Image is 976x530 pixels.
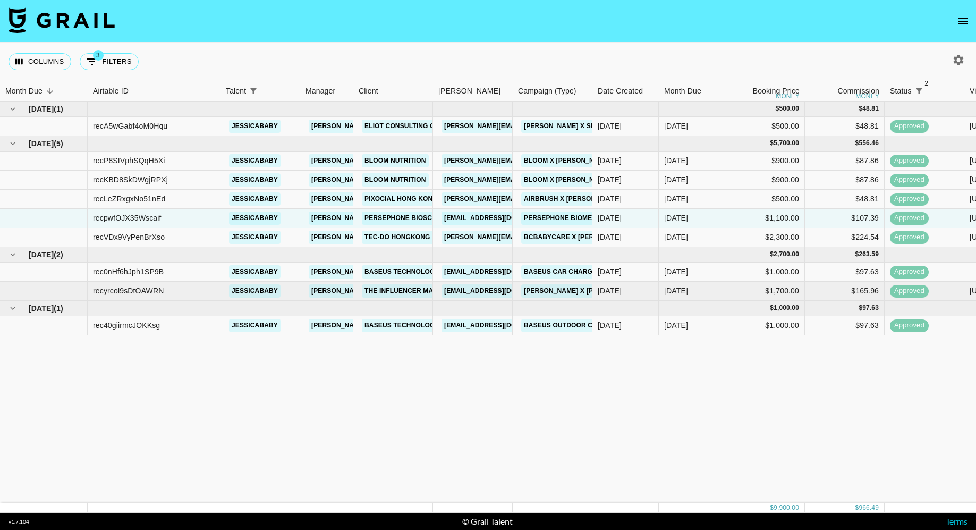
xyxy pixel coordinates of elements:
[776,93,800,99] div: money
[912,83,927,98] button: Show filters
[725,316,805,335] div: $1,000.00
[229,284,281,298] a: jessicababy
[442,265,561,279] a: [EMAIL_ADDRESS][DOMAIN_NAME]
[362,319,499,332] a: BASEUS TECHNOLOGY (HK) CO. LIMITED
[805,228,885,247] div: $224.54
[54,104,63,114] span: ( 1 )
[598,155,622,166] div: 18/08/2025
[664,174,688,185] div: Sep '25
[442,212,561,225] a: [EMAIL_ADDRESS][DOMAIN_NAME]
[855,250,859,259] div: $
[598,320,622,331] div: 29/07/2025
[770,304,774,313] div: $
[725,190,805,209] div: $500.00
[521,192,636,206] a: AirBrush x [PERSON_NAME] (IG)
[521,212,657,225] a: Persephone Biome x [PERSON_NAME]
[890,267,929,277] span: approved
[927,83,941,98] button: Sort
[229,192,281,206] a: jessicababy
[93,285,164,296] div: recyrcol9sDtOAWRN
[598,266,622,277] div: 29/07/2025
[862,304,879,313] div: 97.63
[359,81,378,102] div: Client
[725,228,805,247] div: $2,300.00
[438,81,500,102] div: [PERSON_NAME]
[54,303,63,314] span: ( 1 )
[774,139,799,148] div: 5,700.00
[953,11,974,32] button: open drawer
[521,120,652,133] a: [PERSON_NAME] x Skin&Lab (TT - 1/2)
[664,121,688,131] div: Oct '25
[725,209,805,228] div: $1,100.00
[93,81,129,102] div: Airtable ID
[774,503,799,512] div: 9,900.00
[229,212,281,225] a: jessicababy
[309,319,482,332] a: [PERSON_NAME][EMAIL_ADDRESS][DOMAIN_NAME]
[309,192,482,206] a: [PERSON_NAME][EMAIL_ADDRESS][DOMAIN_NAME]
[29,303,54,314] span: [DATE]
[725,171,805,190] div: $900.00
[88,81,220,102] div: Airtable ID
[859,139,879,148] div: 556.46
[659,81,725,102] div: Month Due
[855,139,859,148] div: $
[921,78,932,89] span: 2
[9,53,71,70] button: Select columns
[300,81,353,102] div: Manager
[521,265,667,279] a: Baseus Car Charger x [PERSON_NAME]
[598,285,622,296] div: 10/07/2025
[54,249,63,260] span: ( 2 )
[774,250,799,259] div: 2,700.00
[598,232,622,242] div: 02/09/2025
[598,174,622,185] div: 18/08/2025
[5,247,20,262] button: hide children
[890,81,912,102] div: Status
[521,319,681,332] a: Baseus Outdoor Camera x [PERSON_NAME]
[664,232,688,242] div: Sep '25
[805,117,885,136] div: $48.81
[521,173,649,187] a: Bloom x [PERSON_NAME] (IG, TT) 2/2
[93,174,168,185] div: recKBD8SkDWgjRPXj
[5,301,20,316] button: hide children
[93,194,165,204] div: recLeZRxgxNo51nEd
[93,320,160,331] div: rec40giirmcJOKKsg
[912,83,927,98] div: 2 active filters
[362,154,429,167] a: Bloom Nutrition
[54,138,63,149] span: ( 5 )
[442,154,615,167] a: [PERSON_NAME][EMAIL_ADDRESS][DOMAIN_NAME]
[362,192,468,206] a: Pixocial Hong Kong Limited
[890,321,929,331] span: approved
[770,139,774,148] div: $
[664,285,688,296] div: Aug '25
[805,209,885,228] div: $107.39
[890,175,929,185] span: approved
[29,138,54,149] span: [DATE]
[9,7,115,33] img: Grail Talent
[362,265,499,279] a: BASEUS TECHNOLOGY (HK) CO. LIMITED
[805,316,885,335] div: $97.63
[890,121,929,131] span: approved
[598,121,622,131] div: 16/09/2025
[664,81,701,102] div: Month Due
[521,154,638,167] a: Bloom x [PERSON_NAME] (IG, TT)
[805,190,885,209] div: $48.81
[776,104,779,113] div: $
[518,81,576,102] div: Campaign (Type)
[229,173,281,187] a: jessicababy
[309,120,482,133] a: [PERSON_NAME][EMAIL_ADDRESS][DOMAIN_NAME]
[442,231,616,244] a: [PERSON_NAME][EMAIL_ADDRESS][PERSON_NAME]
[442,173,615,187] a: [PERSON_NAME][EMAIL_ADDRESS][DOMAIN_NAME]
[859,104,862,113] div: $
[837,81,879,102] div: Commission
[521,231,745,244] a: BcBabycare x [PERSON_NAME] (1IG Reel, Story, IG Carousel)
[664,194,688,204] div: Sep '25
[93,50,104,61] span: 3
[309,173,482,187] a: [PERSON_NAME][EMAIL_ADDRESS][DOMAIN_NAME]
[229,319,281,332] a: jessicababy
[890,156,929,166] span: approved
[664,213,688,223] div: Sep '25
[442,319,561,332] a: [EMAIL_ADDRESS][DOMAIN_NAME]
[305,81,335,102] div: Manager
[598,81,643,102] div: Date Created
[93,266,164,277] div: rec0nHf6hJph1SP9B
